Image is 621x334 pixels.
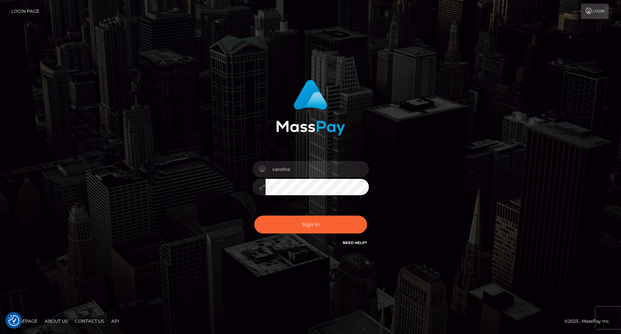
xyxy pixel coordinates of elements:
[72,315,107,327] a: Contact Us
[108,315,122,327] a: API
[8,315,40,327] a: Homepage
[254,216,367,233] button: Sign in
[8,315,19,326] img: Revisit consent button
[276,80,345,135] img: MassPay Login
[11,4,39,19] a: Login Page
[343,240,367,245] a: Need Help?
[42,315,71,327] a: About Us
[8,315,19,326] button: Consent Preferences
[266,161,369,177] input: Username...
[581,4,609,19] a: Login
[564,317,616,325] div: © 2025 , MassPay Inc.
